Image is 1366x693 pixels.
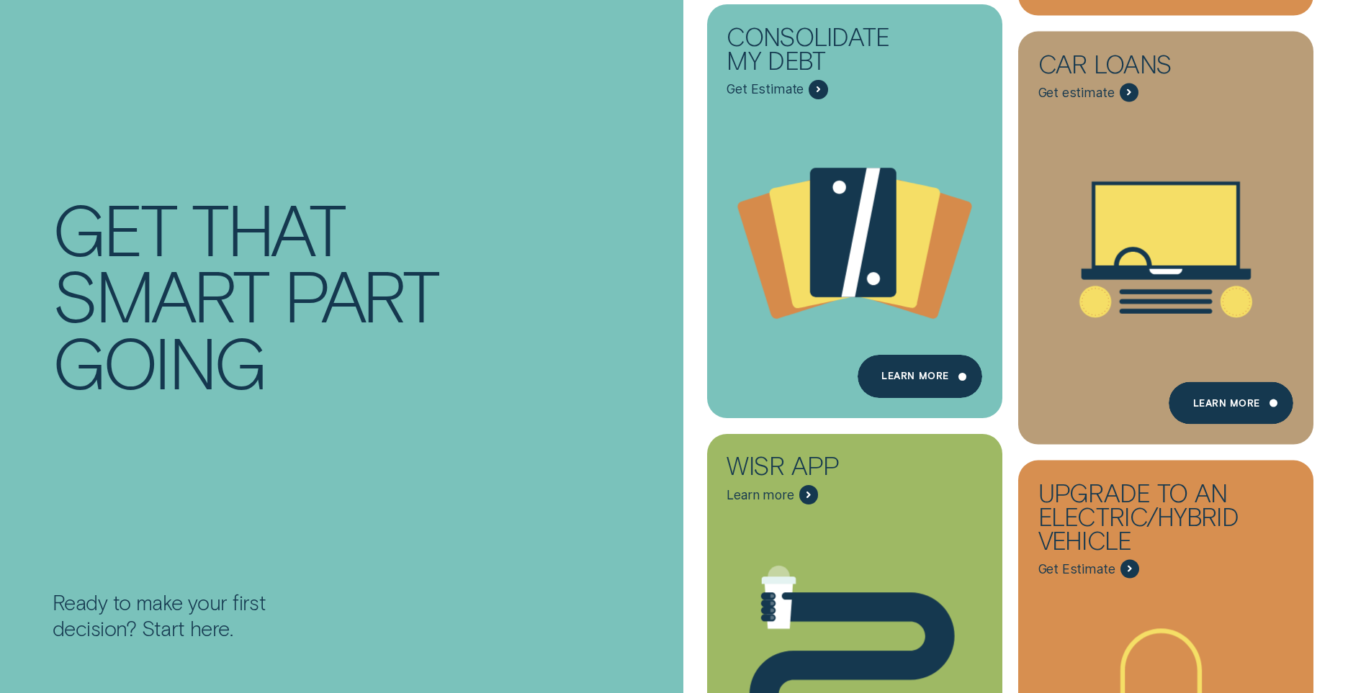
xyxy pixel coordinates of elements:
a: Learn more [1169,381,1293,425]
span: Get Estimate [727,81,804,97]
a: Consolidate my debt - Learn more [707,4,1002,417]
div: Wisr App [727,453,918,485]
div: Ready to make your first decision? Start here. [53,589,301,641]
div: Upgrade to an Electric/Hybrid Vehicle [1038,480,1230,559]
span: Get Estimate [1038,561,1115,576]
a: Car loans - Learn more [1018,31,1313,444]
a: Learn more [858,355,982,398]
h1: Get that Smart Part going [53,96,482,589]
span: Get estimate [1038,84,1115,100]
div: Car loans [1038,51,1230,83]
span: Learn more [727,487,794,503]
div: Consolidate my debt [727,24,918,80]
